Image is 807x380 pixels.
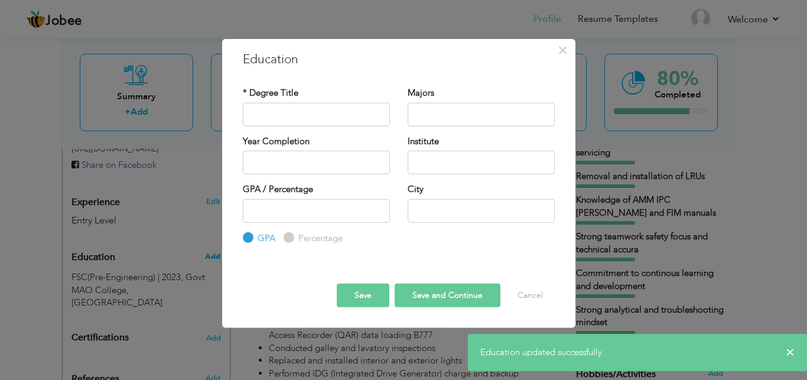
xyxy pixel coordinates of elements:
label: * Degree Title [243,87,298,99]
span: × [558,39,568,60]
label: Institute [408,135,439,147]
label: GPA / Percentage [243,183,313,196]
h3: Education [243,50,555,68]
span: Education updated successfully. [480,346,604,358]
span: × [786,346,795,358]
label: GPA [255,232,275,245]
button: Close [554,40,572,59]
label: Percentage [295,232,343,245]
button: Cancel [506,284,555,307]
button: Save [337,284,389,307]
button: Save and Continue [395,284,500,307]
div: Add your educational degree. [71,245,221,310]
label: City [408,183,424,196]
label: Majors [408,87,434,99]
label: Year Completion [243,135,310,147]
